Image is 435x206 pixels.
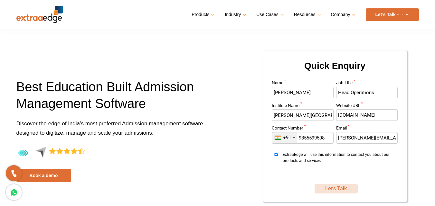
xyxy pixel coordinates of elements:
[225,10,245,19] a: Industry
[336,87,398,98] input: Enter Job Title
[271,58,399,81] h2: Quick Enquiry
[331,10,355,19] a: Company
[366,8,419,21] a: Let’s Talk
[283,135,291,141] div: +91
[336,109,398,121] input: Enter Website URL
[272,81,334,87] label: Name
[272,109,334,121] input: Enter Institute Name
[16,121,203,136] span: Discover the edge of India’s most preferred Admission management software designed to digitize, m...
[272,103,334,110] label: Institute Name
[283,152,396,176] span: ExtraaEdge will use this information to contact you about our products and services.
[336,132,398,144] input: Enter Email
[192,10,213,19] a: Products
[16,147,85,160] img: rating-by-customers
[272,126,334,132] label: Contact Number
[272,87,334,98] input: Enter Name
[336,126,398,132] label: Email
[16,78,213,119] h1: Best Education Built Admission Management Software
[272,132,334,144] input: Enter Contact Number
[315,184,358,193] button: SUBMIT
[294,10,320,19] a: Resources
[256,10,282,19] a: Use Cases
[16,169,71,182] a: Book a demo
[336,103,398,110] label: Website URL
[336,81,398,87] label: Job Title
[272,132,297,143] div: India (भारत): +91
[272,153,281,156] input: ExtraaEdge will use this information to contact you about our products and services.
